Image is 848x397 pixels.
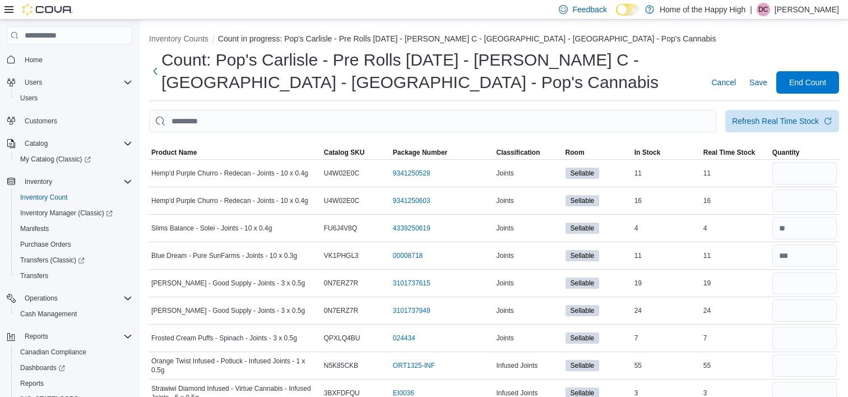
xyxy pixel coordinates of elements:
[2,51,137,67] button: Home
[20,114,132,128] span: Customers
[632,304,701,317] div: 24
[566,195,600,206] span: Sellable
[632,359,701,372] div: 55
[161,49,698,94] h1: Count: Pop's Carlisle - Pre Rolls [DATE] - [PERSON_NAME] C - [GEOGRAPHIC_DATA] - [GEOGRAPHIC_DATA...
[632,276,701,290] div: 19
[775,3,839,16] p: [PERSON_NAME]
[632,194,701,207] div: 16
[16,191,132,204] span: Inventory Count
[16,253,89,267] a: Transfers (Classic)
[25,139,48,148] span: Catalog
[393,251,423,260] a: 00008718
[20,224,49,233] span: Manifests
[496,334,513,343] span: Joints
[571,168,595,178] span: Sellable
[16,269,53,283] a: Transfers
[20,193,68,202] span: Inventory Count
[571,361,595,371] span: Sellable
[393,361,435,370] a: ORT1325-INF
[571,196,595,206] span: Sellable
[750,3,752,16] p: |
[11,221,137,237] button: Manifests
[16,153,95,166] a: My Catalog (Classic)
[16,206,132,220] span: Inventory Manager (Classic)
[20,76,47,89] button: Users
[494,146,563,159] button: Classification
[16,307,132,321] span: Cash Management
[20,76,132,89] span: Users
[20,292,132,305] span: Operations
[496,361,537,370] span: Infused Joints
[16,238,132,251] span: Purchase Orders
[701,304,770,317] div: 24
[566,333,600,344] span: Sellable
[701,146,770,159] button: Real Time Stock
[11,90,137,106] button: Users
[632,167,701,180] div: 11
[20,363,65,372] span: Dashboards
[22,4,73,15] img: Cova
[11,376,137,391] button: Reports
[16,222,132,236] span: Manifests
[25,332,48,341] span: Reports
[20,330,53,343] button: Reports
[745,71,772,94] button: Save
[2,113,137,129] button: Customers
[571,278,595,288] span: Sellable
[20,348,86,357] span: Canadian Compliance
[16,153,132,166] span: My Catalog (Classic)
[772,148,800,157] span: Quantity
[393,224,430,233] a: 4339250619
[20,137,52,150] button: Catalog
[149,110,716,132] input: This is a search bar. After typing your query, hit enter to filter the results lower in the page.
[632,249,701,262] div: 11
[566,250,600,261] span: Sellable
[566,278,600,289] span: Sellable
[11,268,137,284] button: Transfers
[11,237,137,252] button: Purchase Orders
[496,224,513,233] span: Joints
[634,148,661,157] span: In Stock
[701,331,770,345] div: 7
[660,3,745,16] p: Home of the Happy High
[20,330,132,343] span: Reports
[572,4,606,15] span: Feedback
[151,224,272,233] span: Slims Balance - Solei - Joints - 10 x 0.4g
[2,136,137,151] button: Catalog
[571,333,595,343] span: Sellable
[571,251,595,261] span: Sellable
[757,3,770,16] div: Donavin Cooper
[566,148,585,157] span: Room
[616,4,640,16] input: Dark Mode
[566,360,600,371] span: Sellable
[16,191,72,204] a: Inventory Count
[324,169,359,178] span: U4W02E0C
[20,137,132,150] span: Catalog
[149,60,161,82] button: Next
[776,71,839,94] button: End Count
[151,169,308,178] span: Hemp'd Purple Churro - Redecan - Joints - 10 x 0.4g
[25,78,42,87] span: Users
[324,148,365,157] span: Catalog SKU
[16,91,42,105] a: Users
[707,71,740,94] button: Cancel
[149,146,322,159] button: Product Name
[566,168,600,179] span: Sellable
[16,345,132,359] span: Canadian Compliance
[632,146,701,159] button: In Stock
[393,148,447,157] span: Package Number
[566,305,600,316] span: Sellable
[16,206,117,220] a: Inventory Manager (Classic)
[25,294,58,303] span: Operations
[701,249,770,262] div: 11
[20,256,85,265] span: Transfers (Classic)
[25,177,52,186] span: Inventory
[151,251,297,260] span: Blue Dream - Pure SunFarms - Joints - 10 x 0.3g
[393,169,430,178] a: 9341250528
[324,306,358,315] span: 0N7ERZ7R
[496,251,513,260] span: Joints
[151,196,308,205] span: Hemp'd Purple Churro - Redecan - Joints - 10 x 0.4g
[25,56,43,64] span: Home
[20,155,91,164] span: My Catalog (Classic)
